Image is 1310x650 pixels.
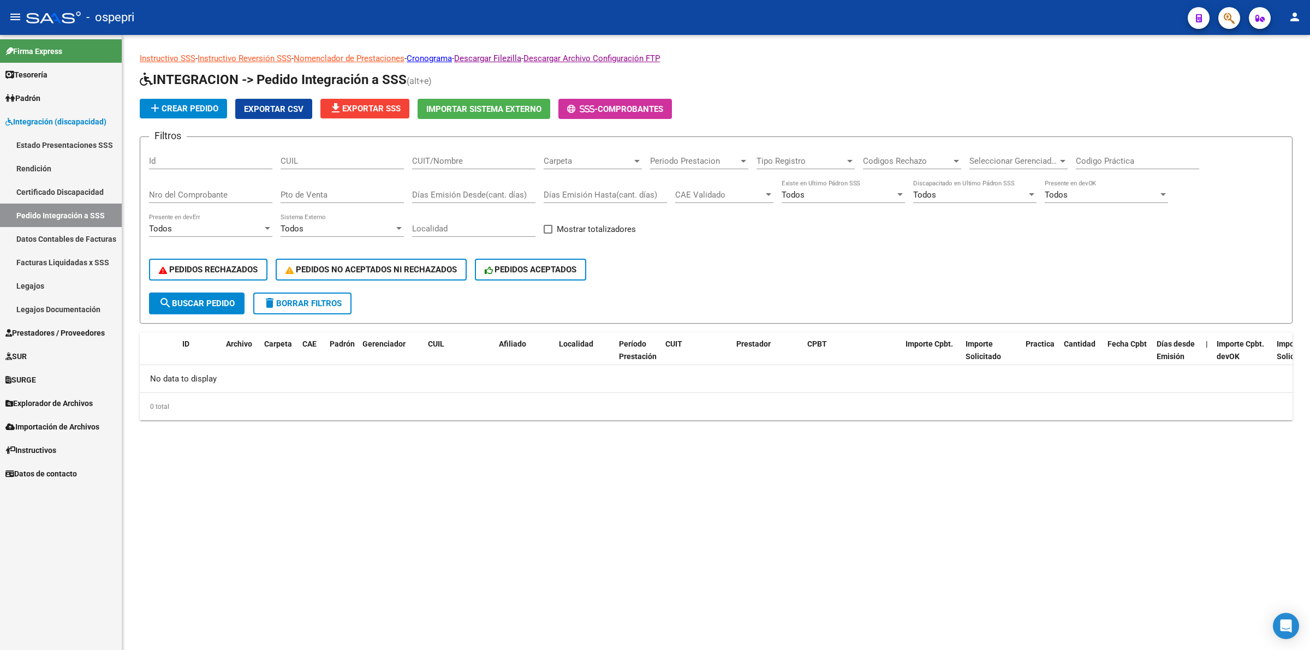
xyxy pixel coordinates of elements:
span: Prestadores / Proveedores [5,327,105,339]
span: Todos [782,190,805,200]
span: Afiliado [499,339,526,348]
button: Crear Pedido [140,99,227,118]
span: (alt+e) [407,76,432,86]
mat-icon: person [1288,10,1301,23]
div: Open Intercom Messenger [1273,613,1299,639]
span: ID [182,339,189,348]
mat-icon: add [148,102,162,115]
datatable-header-cell: CUIL [424,332,495,380]
span: CUIL [428,339,444,348]
a: Instructivo SSS [140,53,195,63]
mat-icon: delete [263,296,276,309]
span: Datos de contacto [5,468,77,480]
datatable-header-cell: Carpeta [260,332,298,380]
datatable-header-cell: Período Prestación [615,332,661,380]
span: Importe Cpbt. [906,339,953,348]
span: Carpeta [264,339,292,348]
datatable-header-cell: CAE [298,332,325,380]
h3: Filtros [149,128,187,144]
span: Explorador de Archivos [5,397,93,409]
span: PEDIDOS RECHAZADOS [159,265,258,275]
a: Descargar Filezilla [454,53,521,63]
span: CUIT [665,339,682,348]
span: Padrón [5,92,40,104]
span: Importe Cpbt. devOK [1217,339,1264,361]
button: Exportar SSS [320,99,409,118]
mat-icon: search [159,296,172,309]
span: Exportar CSV [244,104,303,114]
span: - ospepri [86,5,134,29]
div: No data to display [140,365,1293,392]
datatable-header-cell: Gerenciador [358,332,424,380]
datatable-header-cell: CUIT [661,332,732,380]
span: CPBT [807,339,827,348]
span: Fecha Cpbt [1107,339,1147,348]
a: Descargar Archivo Configuración FTP [523,53,660,63]
button: PEDIDOS ACEPTADOS [475,259,587,281]
span: Prestador [736,339,771,348]
button: PEDIDOS RECHAZADOS [149,259,267,281]
span: Importar Sistema Externo [426,104,541,114]
datatable-header-cell: Archivo [222,332,260,380]
span: Tesorería [5,69,47,81]
datatable-header-cell: Importe Cpbt. devOK [1212,332,1272,380]
span: | [1206,339,1208,348]
div: 0 total [140,393,1293,420]
datatable-header-cell: | [1201,332,1212,380]
mat-icon: menu [9,10,22,23]
span: Instructivos [5,444,56,456]
span: Cantidad [1064,339,1095,348]
button: Borrar Filtros [253,293,352,314]
datatable-header-cell: Practica [1021,332,1059,380]
span: PEDIDOS ACEPTADOS [485,265,577,275]
button: -Comprobantes [558,99,672,119]
span: Localidad [559,339,593,348]
span: Período Prestación [619,339,657,361]
span: SUR [5,350,27,362]
span: CAE Validado [675,190,764,200]
datatable-header-cell: ID [178,332,222,380]
span: Integración (discapacidad) [5,116,106,128]
span: Buscar Pedido [159,299,235,308]
span: - [567,104,598,114]
span: Exportar SSS [329,104,401,114]
datatable-header-cell: Importe Solicitado [961,332,1021,380]
datatable-header-cell: Afiliado [495,332,555,380]
button: Exportar CSV [235,99,312,119]
span: Todos [281,224,303,234]
button: Buscar Pedido [149,293,245,314]
span: Periodo Prestacion [650,156,739,166]
p: - - - - - [140,52,1293,64]
span: Codigos Rechazo [863,156,951,166]
span: INTEGRACION -> Pedido Integración a SSS [140,72,407,87]
a: Instructivo Reversión SSS [198,53,291,63]
datatable-header-cell: Importe Cpbt. [901,332,961,380]
span: Todos [1045,190,1068,200]
span: Seleccionar Gerenciador [969,156,1058,166]
span: Comprobantes [598,104,663,114]
span: PEDIDOS NO ACEPTADOS NI RECHAZADOS [285,265,457,275]
span: Todos [913,190,936,200]
span: Carpeta [544,156,632,166]
button: PEDIDOS NO ACEPTADOS NI RECHAZADOS [276,259,467,281]
button: Importar Sistema Externo [418,99,550,119]
datatable-header-cell: Prestador [732,332,803,380]
span: Importe Solicitado [966,339,1001,361]
span: Importación de Archivos [5,421,99,433]
span: Archivo [226,339,252,348]
span: Padrón [330,339,355,348]
span: Firma Express [5,45,62,57]
span: Practica [1026,339,1055,348]
span: Borrar Filtros [263,299,342,308]
datatable-header-cell: Padrón [325,332,358,380]
span: CAE [302,339,317,348]
datatable-header-cell: Días desde Emisión [1152,332,1201,380]
span: Días desde Emisión [1157,339,1195,361]
mat-icon: file_download [329,102,342,115]
span: Tipo Registro [757,156,845,166]
span: SURGE [5,374,36,386]
datatable-header-cell: Fecha Cpbt [1103,332,1152,380]
datatable-header-cell: Cantidad [1059,332,1103,380]
datatable-header-cell: Localidad [555,332,615,380]
span: Crear Pedido [148,104,218,114]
